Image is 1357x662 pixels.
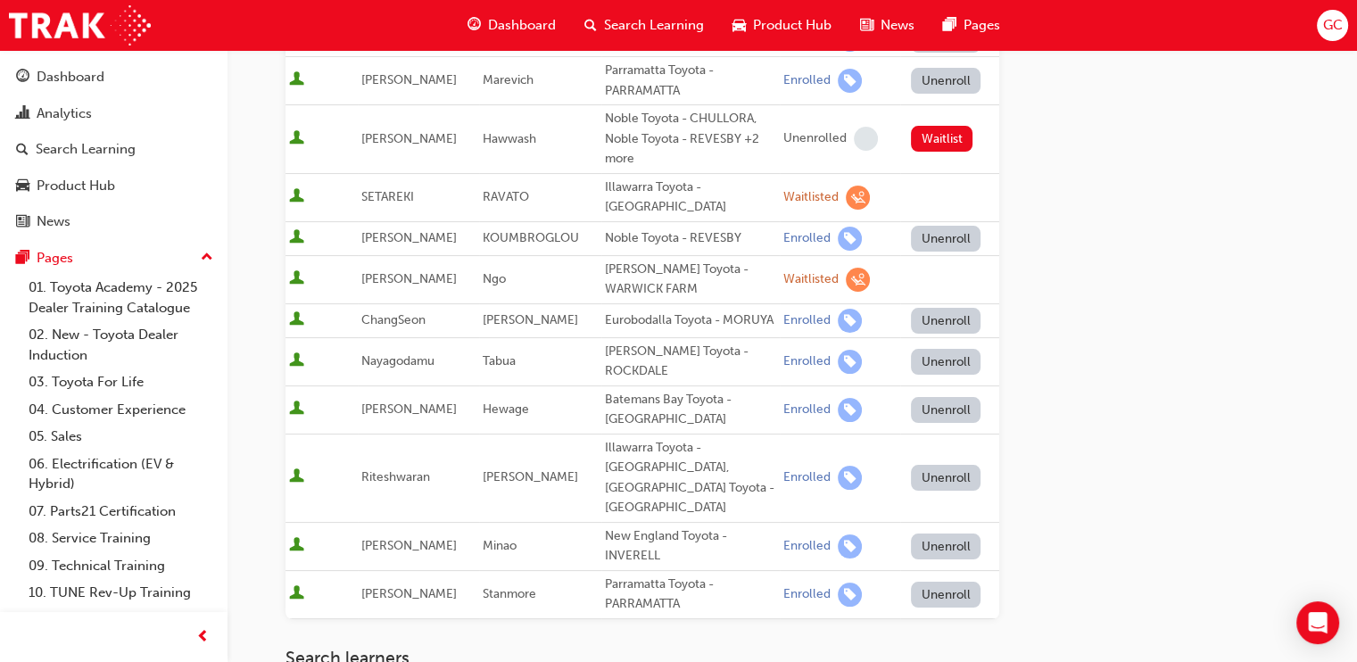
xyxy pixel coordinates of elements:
[361,353,434,368] span: Nayagodamu
[361,131,457,146] span: [PERSON_NAME]
[911,534,981,559] button: Unenroll
[21,451,220,498] a: 06. Electrification (EV & Hybrid)
[7,242,220,275] button: Pages
[783,353,831,370] div: Enrolled
[483,353,516,368] span: Tabua
[16,214,29,230] span: news-icon
[854,127,878,151] span: learningRecordVerb_NONE-icon
[7,57,220,242] button: DashboardAnalyticsSearch LearningProduct HubNews
[361,469,430,484] span: Riteshwaran
[21,607,220,634] a: All Pages
[838,398,862,422] span: learningRecordVerb_ENROLL-icon
[468,14,481,37] span: guage-icon
[838,583,862,607] span: learningRecordVerb_ENROLL-icon
[21,321,220,368] a: 02. New - Toyota Dealer Induction
[1296,601,1339,644] div: Open Intercom Messenger
[783,130,847,147] div: Unenrolled
[783,312,831,329] div: Enrolled
[838,69,862,93] span: learningRecordVerb_ENROLL-icon
[605,575,776,615] div: Parramatta Toyota - PARRAMATTA
[483,538,517,553] span: Minao
[7,170,220,203] a: Product Hub
[21,423,220,451] a: 05. Sales
[483,469,578,484] span: [PERSON_NAME]
[783,230,831,247] div: Enrolled
[860,14,873,37] span: news-icon
[488,15,556,36] span: Dashboard
[483,586,536,601] span: Stanmore
[605,228,776,249] div: Noble Toyota - REVESBY
[570,7,718,44] a: search-iconSearch Learning
[605,109,776,170] div: Noble Toyota - CHULLORA, Noble Toyota - REVESBY +2 more
[483,72,534,87] span: Marevich
[911,68,981,94] button: Unenroll
[838,466,862,490] span: learningRecordVerb_ENROLL-icon
[196,626,210,649] span: prev-icon
[289,537,304,555] span: User is active
[483,230,579,245] span: KOUMBROGLOU
[7,205,220,238] a: News
[483,401,529,417] span: Hewage
[37,176,115,196] div: Product Hub
[21,368,220,396] a: 03. Toyota For Life
[838,350,862,374] span: learningRecordVerb_ENROLL-icon
[7,97,220,130] a: Analytics
[9,5,151,46] img: Trak
[604,15,704,36] span: Search Learning
[911,126,972,152] button: Waitlist
[289,352,304,370] span: User is active
[361,189,414,204] span: SETAREKI
[846,268,870,292] span: learningRecordVerb_WAITLIST-icon
[911,308,981,334] button: Unenroll
[846,7,929,44] a: news-iconNews
[1322,15,1342,36] span: GC
[846,186,870,210] span: learningRecordVerb_WAITLIST-icon
[361,401,457,417] span: [PERSON_NAME]
[783,271,839,288] div: Waitlisted
[605,260,776,300] div: [PERSON_NAME] Toyota - WARWICK FARM
[361,538,457,553] span: [PERSON_NAME]
[289,270,304,288] span: User is active
[605,438,776,518] div: Illawarra Toyota - [GEOGRAPHIC_DATA], [GEOGRAPHIC_DATA] Toyota - [GEOGRAPHIC_DATA]
[605,390,776,430] div: Batemans Bay Toyota - [GEOGRAPHIC_DATA]
[201,246,213,269] span: up-icon
[289,188,304,206] span: User is active
[783,538,831,555] div: Enrolled
[361,586,457,601] span: [PERSON_NAME]
[753,15,832,36] span: Product Hub
[911,397,981,423] button: Unenroll
[36,139,136,160] div: Search Learning
[289,130,304,148] span: User is active
[37,248,73,269] div: Pages
[289,311,304,329] span: User is active
[881,15,914,36] span: News
[361,312,426,327] span: ChangSeon
[37,67,104,87] div: Dashboard
[289,585,304,603] span: User is active
[289,229,304,247] span: User is active
[16,251,29,267] span: pages-icon
[605,61,776,101] div: Parramatta Toyota - PARRAMATTA
[16,70,29,86] span: guage-icon
[16,106,29,122] span: chart-icon
[605,310,776,331] div: Eurobodalla Toyota - MORUYA
[361,271,457,286] span: [PERSON_NAME]
[483,312,578,327] span: [PERSON_NAME]
[483,189,529,204] span: RAVATO
[21,498,220,525] a: 07. Parts21 Certification
[16,178,29,194] span: car-icon
[783,586,831,603] div: Enrolled
[16,142,29,158] span: search-icon
[911,349,981,375] button: Unenroll
[783,72,831,89] div: Enrolled
[605,178,776,218] div: Illawarra Toyota - [GEOGRAPHIC_DATA]
[453,7,570,44] a: guage-iconDashboard
[483,131,536,146] span: Hawwash
[838,534,862,559] span: learningRecordVerb_ENROLL-icon
[911,226,981,252] button: Unenroll
[21,274,220,321] a: 01. Toyota Academy - 2025 Dealer Training Catalogue
[783,189,839,206] div: Waitlisted
[929,7,1014,44] a: pages-iconPages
